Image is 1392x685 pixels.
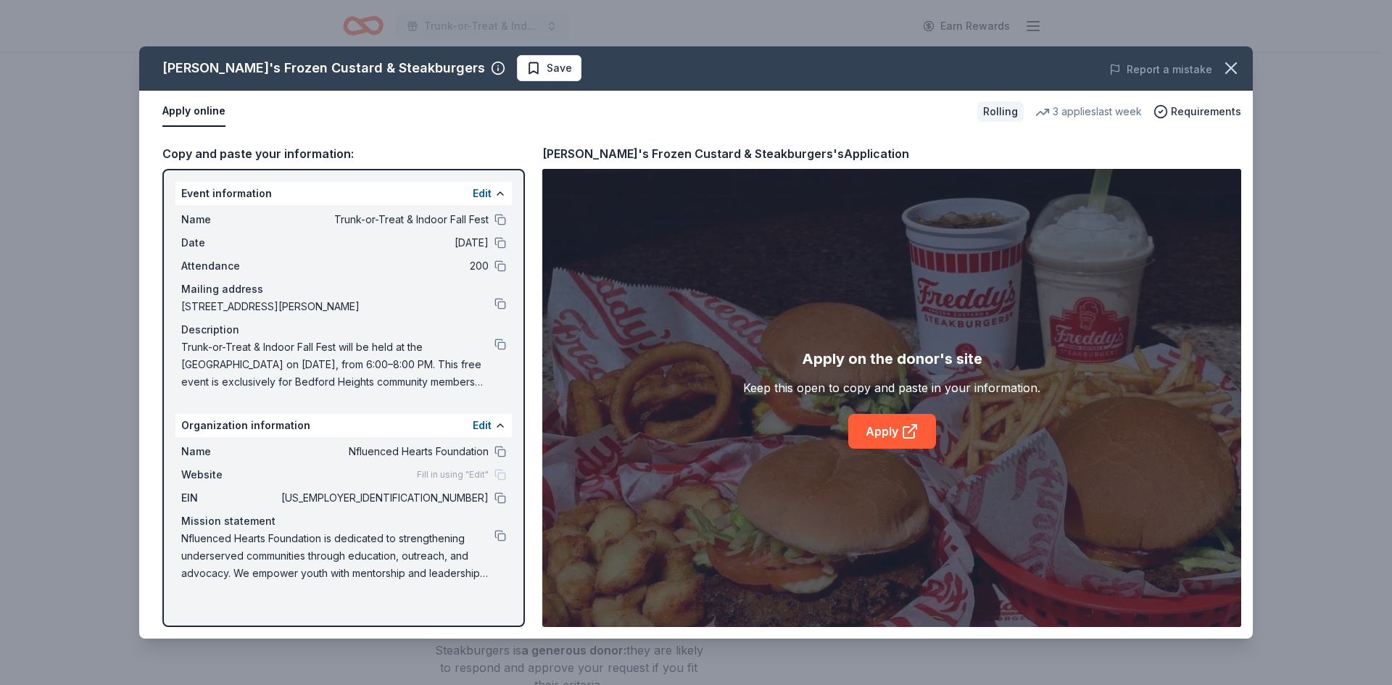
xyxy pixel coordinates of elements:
[848,414,936,449] a: Apply
[802,347,982,370] div: Apply on the donor's site
[278,443,489,460] span: Nfluenced Hearts Foundation
[517,55,581,81] button: Save
[181,512,506,530] div: Mission statement
[542,144,909,163] div: [PERSON_NAME]'s Frozen Custard & Steakburgers's Application
[1109,61,1212,78] button: Report a mistake
[1153,103,1241,120] button: Requirements
[181,234,278,252] span: Date
[162,96,225,127] button: Apply online
[181,281,506,298] div: Mailing address
[278,234,489,252] span: [DATE]
[1035,103,1142,120] div: 3 applies last week
[417,469,489,481] span: Fill in using "Edit"
[181,443,278,460] span: Name
[181,339,494,391] span: Trunk-or-Treat & Indoor Fall Fest will be held at the [GEOGRAPHIC_DATA] on [DATE], from 6:00–8:00...
[175,414,512,437] div: Organization information
[977,101,1024,122] div: Rolling
[278,489,489,507] span: [US_EMPLOYER_IDENTIFICATION_NUMBER]
[162,57,485,80] div: [PERSON_NAME]'s Frozen Custard & Steakburgers
[181,321,506,339] div: Description
[278,257,489,275] span: 200
[473,417,492,434] button: Edit
[278,211,489,228] span: Trunk-or-Treat & Indoor Fall Fest
[1171,103,1241,120] span: Requirements
[162,144,525,163] div: Copy and paste your information:
[181,211,278,228] span: Name
[175,182,512,205] div: Event information
[181,530,494,582] span: Nfluenced Hearts Foundation is dedicated to strengthening underserved communities through educati...
[547,59,572,77] span: Save
[181,466,278,483] span: Website
[181,298,494,315] span: [STREET_ADDRESS][PERSON_NAME]
[181,257,278,275] span: Attendance
[181,489,278,507] span: EIN
[473,185,492,202] button: Edit
[743,379,1040,397] div: Keep this open to copy and paste in your information.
